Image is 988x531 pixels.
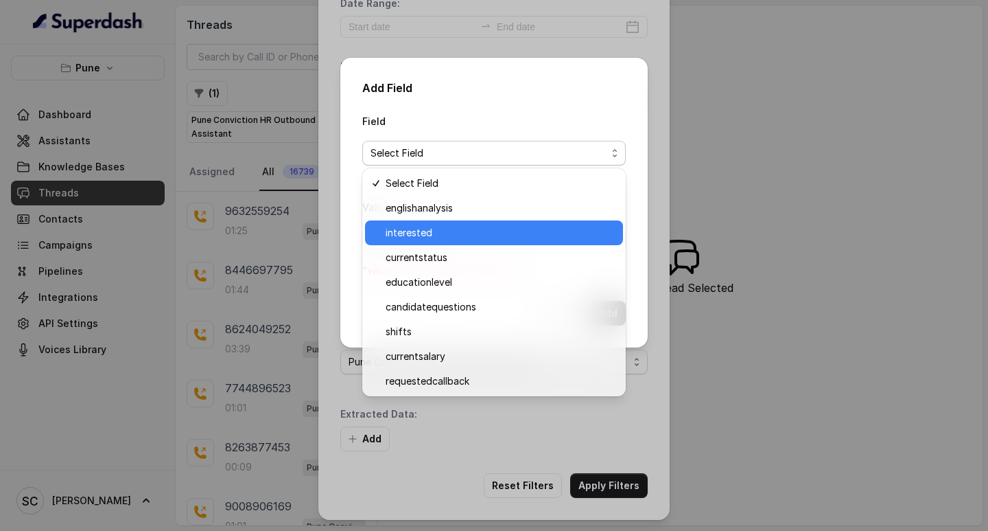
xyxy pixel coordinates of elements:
[386,324,615,340] span: shifts
[386,274,615,291] span: educationlevel
[386,299,615,315] span: candidatequestions
[370,145,607,161] span: Select Field
[386,348,615,365] span: currentsalary
[362,168,626,396] div: Select Field
[386,225,615,241] span: interested
[386,175,615,192] span: Select Field
[386,200,615,216] span: englishanalysis
[362,141,626,166] button: Select Field
[386,373,615,389] span: requestedcallback
[386,249,615,266] span: currentstatus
